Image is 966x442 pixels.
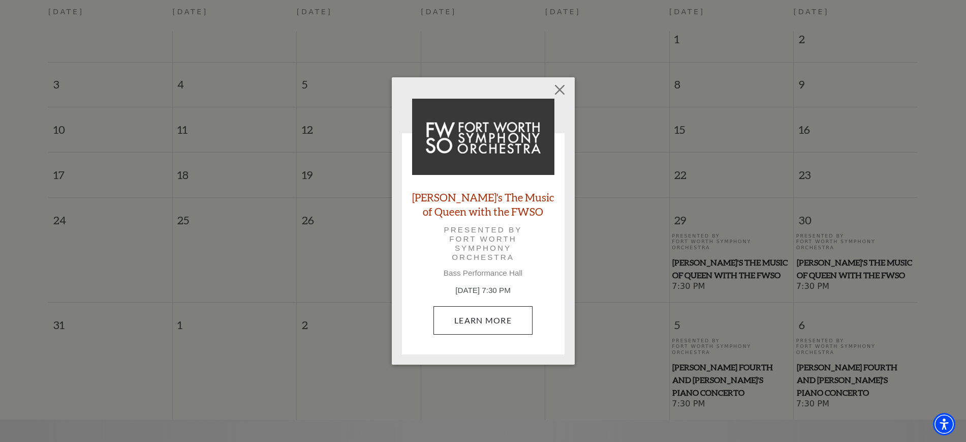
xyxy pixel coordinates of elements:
div: Accessibility Menu [933,413,955,435]
p: Presented by Fort Worth Symphony Orchestra [426,225,540,262]
p: [DATE] 7:30 PM [412,285,554,297]
img: Windborne's The Music of Queen with the FWSO [412,99,554,175]
a: August 29, 7:30 PM Learn More [433,306,533,335]
a: [PERSON_NAME]'s The Music of Queen with the FWSO [412,190,554,218]
button: Close [550,80,569,99]
p: Bass Performance Hall [412,269,554,278]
